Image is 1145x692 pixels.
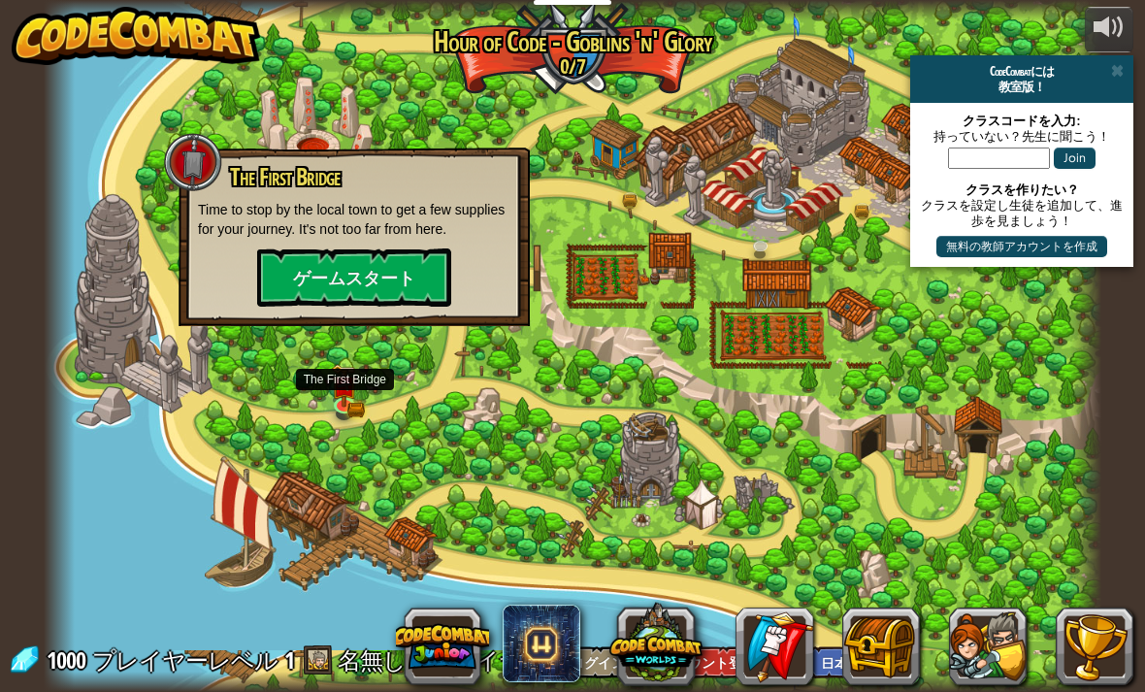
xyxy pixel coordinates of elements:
[920,197,1124,228] div: クラスを設定し生徒を追加して、進歩を見ましょう！
[920,113,1124,128] div: クラスコードを入力:
[12,7,260,65] img: CodeCombat - Learn how to code by playing a game
[92,644,278,676] span: プレイヤーレベル
[47,644,90,676] span: 1000
[1054,148,1096,169] button: Join
[1085,7,1133,52] button: 音量を調整する
[230,160,340,193] span: The First Bridge
[338,644,544,676] span: 名無しのプレイヤー
[936,236,1107,257] button: 無料の教師アカウントを作成
[337,380,352,392] img: portrait.png
[332,364,358,407] img: level-banner-unlock.png
[918,63,1126,79] div: CodeCombatには
[920,128,1124,144] div: 持っていない？先生に聞こう！
[918,79,1126,94] div: 教室版！
[257,248,451,307] button: ゲームスタート
[920,181,1124,197] div: クラスを作りたい？
[198,200,510,239] p: Time to stop by the local town to get a few supplies for your journey. It's not too far from here.
[284,644,294,676] span: 1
